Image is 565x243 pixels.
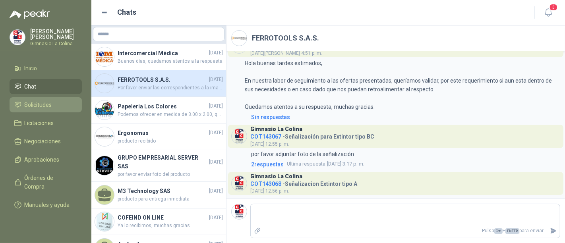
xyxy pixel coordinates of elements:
[251,160,284,169] span: 2 respuesta s
[91,70,226,97] a: Company LogoFERROTOOLS S.A.S.[DATE]Por favor enviar las correspondientes a la imagen WhatsApp Ima...
[287,160,364,168] span: [DATE] 3:17 p. m.
[118,171,223,178] span: por favor enviar foto del producto
[118,213,207,222] h4: COFEIND ON LINE
[30,41,82,46] p: Gimnasio La Colina
[91,97,226,123] a: Company LogoPapeleria Los Colores[DATE]Podemos ofrecer en medida de 3.00 x 2.00, quedamos atentos...
[95,47,114,66] img: Company Logo
[251,197,348,205] p: por favor enviar foto de la señalización
[10,61,82,76] a: Inicio
[232,176,247,191] img: Company Logo
[209,158,223,166] span: [DATE]
[505,228,519,234] span: ENTER
[118,7,137,18] h1: Chats
[250,113,560,121] a: Sin respuestas
[95,156,114,175] img: Company Logo
[250,174,302,179] h3: Gimnasio La Colina
[25,155,60,164] span: Aprobaciones
[250,181,281,187] span: COT143068
[250,179,357,186] h4: - Señalizacion Extintor tipo A
[118,187,207,195] h4: M3 Technology SAS
[10,10,50,19] img: Logo peakr
[232,31,247,46] img: Company Logo
[91,208,226,235] a: Company LogoCOFEIND ON LINE[DATE]Ya lo recibimos, muchas gracias
[30,29,82,40] p: [PERSON_NAME] [PERSON_NAME]
[549,4,558,11] span: 3
[250,160,560,169] a: 2respuestasUltima respuesta[DATE] 3:17 p. m.
[118,129,207,137] h4: Ergonomus
[118,137,223,145] span: producto recibido
[10,97,82,112] a: Solicitudes
[10,30,25,45] img: Company Logo
[118,75,207,84] h4: FERROTOOLS S.A.S.
[232,129,247,144] img: Company Logo
[250,133,281,140] span: COT143067
[25,137,61,146] span: Negociaciones
[25,100,52,109] span: Solicitudes
[10,79,82,94] a: Chat
[232,204,247,219] img: Company Logo
[118,102,207,111] h4: Papeleria Los Colores
[494,228,503,234] span: Ctrl
[118,222,223,229] span: Ya lo recibimos, muchas gracias
[25,174,74,191] span: Órdenes de Compra
[118,153,207,171] h4: GRUPO EMPRESARIAL SERVER SAS
[250,131,374,139] h4: - Señalización para Extintor tipo BC
[250,188,289,194] span: [DATE] 12:56 p. m.
[209,129,223,137] span: [DATE]
[118,58,223,65] span: Buenos días, quedamos atentos a la respuesta
[250,127,302,131] h3: Gimnasio La Colina
[91,150,226,182] a: Company LogoGRUPO EMPRESARIAL SERVER SAS[DATE]por favor enviar foto del producto
[250,50,322,56] span: [DATE][PERSON_NAME] 4:51 p. m.
[91,182,226,208] a: M3 Technology SAS[DATE]producto para entrega inmediata
[10,134,82,149] a: Negociaciones
[287,160,325,168] span: Ultima respuesta
[91,44,226,70] a: Company LogoIntercomercial Médica[DATE]Buenos días, quedamos atentos a la respuesta
[251,150,354,158] p: por favor adjuntar foto de la señalización
[25,64,37,73] span: Inicio
[95,100,114,120] img: Company Logo
[10,197,82,212] a: Manuales y ayuda
[250,141,289,147] span: [DATE] 12:55 p. m.
[251,224,264,238] label: Adjuntar archivos
[25,119,54,127] span: Licitaciones
[547,224,560,238] button: Enviar
[10,152,82,167] a: Aprobaciones
[91,123,226,150] a: Company LogoErgonomus[DATE]producto recibido
[209,76,223,83] span: [DATE]
[118,84,223,92] span: Por favor enviar las correspondientes a la imagen WhatsApp Image [DATE] 1.03.20 PM.jpeg
[118,111,223,118] span: Podemos ofrecer en medida de 3.00 x 2.00, quedamos atentos para cargar precio
[118,49,207,58] h4: Intercomercial Médica
[10,116,82,131] a: Licitaciones
[118,195,223,203] span: producto para entrega inmediata
[25,82,37,91] span: Chat
[209,102,223,110] span: [DATE]
[95,212,114,231] img: Company Logo
[209,214,223,222] span: [DATE]
[252,33,319,44] h2: FERROTOOLS S.A.S.
[25,201,70,209] span: Manuales y ayuda
[541,6,555,20] button: 3
[209,187,223,195] span: [DATE]
[95,127,114,146] img: Company Logo
[209,49,223,57] span: [DATE]
[10,170,82,194] a: Órdenes de Compra
[264,224,547,238] p: Pulsa + para enviar
[251,113,290,121] div: Sin respuestas
[245,59,560,111] p: Hola buenas tardes estimados, En nuestra labor de seguimiento a las ofertas presentadas, queríamo...
[95,74,114,93] img: Company Logo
